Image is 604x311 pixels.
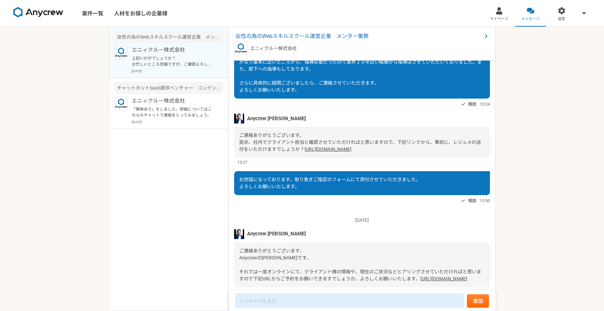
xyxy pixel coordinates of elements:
[13,7,63,18] img: 8DqYSo04kwAAAAASUVORK5CYII=
[468,197,476,205] span: 既読
[237,159,247,165] span: 13:27
[132,106,214,118] p: 「興味あり」をしました。詳細についてはこちらのチャットで連絡をとってみましょう。
[521,16,540,22] span: メッセージ
[114,82,223,94] div: チャットボットSaaS提供ベンチャー コンテンツマーケター
[132,55,214,67] p: 上記いかがでしょうか？ お忙しいところ恐縮ですが、ご確認よろしくお願いいたします。
[239,17,482,93] span: お世話になっております。 ご連絡ありがとうございます。抜けておりもうわけございません。 上記で言いますと、人材育成経験はございます。 直近でも、20代の若手には、実務においてスケジュール作成の仕...
[132,97,214,105] p: エニィクルー株式会社
[467,294,489,308] button: 送信
[490,16,508,22] span: マイページ
[234,114,244,124] img: S__5267474.jpg
[250,45,297,52] p: エニィクルー株式会社
[480,197,490,204] span: 13:50
[239,177,421,189] span: お世話になっております。取り急ぎご指定のフォームにて添付させていただきました。 よろしくお願いいたします。
[247,230,306,237] span: Anycrew [PERSON_NAME]
[132,69,223,74] p: [DATE]
[480,101,490,107] span: 13:24
[132,120,223,125] p: [DATE]
[239,133,481,152] span: ご連絡ありがとうございます。 是非、社内でクライアント担当と確認させていただければと思いますので、下記リンクから、事前に、レジュメの送付をいただけますでしょうか？
[305,147,352,152] a: [URL][DOMAIN_NAME]
[114,97,128,110] img: logo_text_blue_01.png
[235,32,482,40] span: 女性の為のWebスキルスクール運営企業 メンター業務
[234,217,490,224] p: [DATE]
[247,115,306,122] span: Anycrew [PERSON_NAME]
[468,100,476,108] span: 既読
[558,16,565,22] span: 設定
[234,229,244,239] img: S__5267474.jpg
[132,46,214,54] p: エニィクルー株式会社
[234,42,247,55] img: logo_text_blue_01.png
[237,289,247,295] span: 13:31
[239,248,481,281] span: ご連絡ありがとうございます。 Anycrewの[PERSON_NAME]です。 それでは一度オンラインにて、クライアント様の情報や、現在のご状況などヒアリングさせていただければと思いますので下記...
[114,46,128,59] img: logo_text_blue_01.png
[114,31,223,43] div: 女性の為のWebスキルスクール運営企業 メンター業務
[420,276,467,281] a: [URL][DOMAIN_NAME]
